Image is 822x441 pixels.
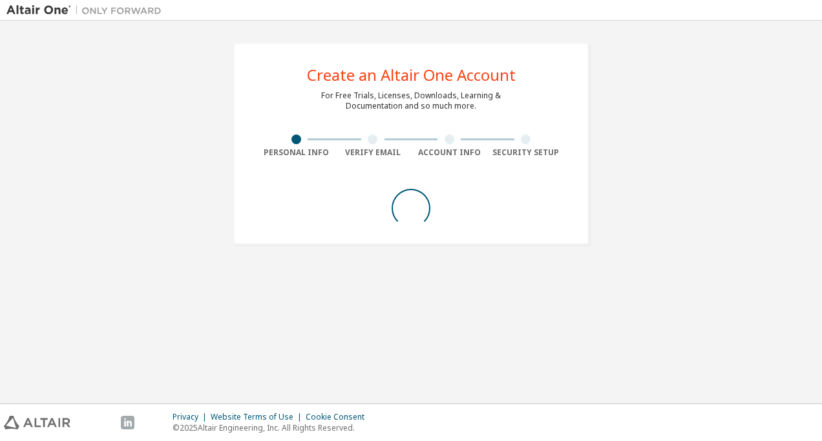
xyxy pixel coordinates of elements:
div: Personal Info [258,147,335,158]
div: Website Terms of Use [211,412,306,422]
div: Security Setup [488,147,565,158]
img: altair_logo.svg [4,416,70,429]
div: Cookie Consent [306,412,372,422]
div: Account Info [411,147,488,158]
p: © 2025 Altair Engineering, Inc. All Rights Reserved. [173,422,372,433]
img: linkedin.svg [121,416,134,429]
div: Verify Email [335,147,412,158]
div: Create an Altair One Account [307,67,516,83]
div: Privacy [173,412,211,422]
div: For Free Trials, Licenses, Downloads, Learning & Documentation and so much more. [321,91,501,111]
img: Altair One [6,4,168,17]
